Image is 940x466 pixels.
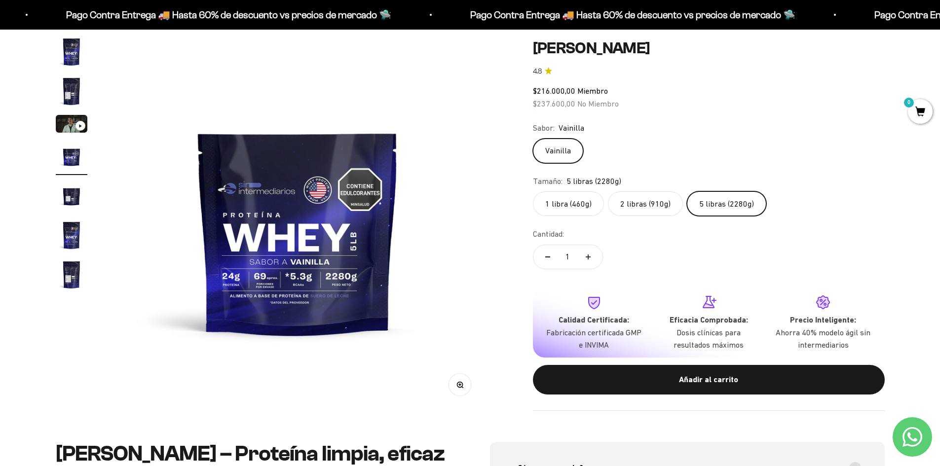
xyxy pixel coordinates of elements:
button: Aumentar cantidad [574,245,602,268]
div: Añadir al carrito [553,373,865,386]
h1: [PERSON_NAME] [533,39,885,58]
a: 4.84.8 de 5.0 estrellas [533,66,885,76]
strong: Calidad Certificada: [559,315,629,324]
button: Reducir cantidad [533,245,562,268]
button: Ir al artículo 1 [56,36,87,71]
span: $216.000,00 [533,86,575,95]
button: Ir al artículo 3 [56,115,87,136]
button: Ir al artículo 2 [56,75,87,110]
span: 5 libras (2280g) [566,175,621,187]
img: Proteína Whey - Vainilla [56,259,87,290]
input: Otra (por favor especifica) [33,148,203,165]
img: Proteína Whey - Vainilla [56,180,87,212]
div: Detalles sobre ingredientes "limpios" [12,69,204,86]
span: Enviar [162,170,203,187]
p: Fabricación certificada GMP e INVIMA [545,326,643,351]
img: Proteína Whey - Vainilla [56,219,87,251]
p: Pago Contra Entrega 🚚 Hasta 60% de descuento vs precios de mercado 🛸 [65,7,390,23]
span: Miembro [577,86,608,95]
span: No Miembro [577,99,619,108]
div: Certificaciones de calidad [12,108,204,126]
p: Ahorra 40% modelo ágil sin intermediarios [774,326,872,351]
span: 4.8 [533,66,542,76]
button: Añadir al carrito [533,364,885,394]
a: 0 [908,107,933,118]
button: Enviar [161,170,204,187]
strong: Precio Inteligente: [790,315,856,324]
mark: 0 [903,97,915,108]
div: Comparativa con otros productos similares [12,128,204,145]
label: Cantidad: [533,228,564,241]
img: Proteína Whey - Vainilla [56,75,87,107]
img: Proteína Whey - Vainilla [56,36,87,68]
div: País de origen de ingredientes [12,89,204,106]
strong: Eficacia Comprobada: [670,315,748,324]
legend: Tamaño: [533,175,563,187]
legend: Sabor: [533,122,555,135]
span: $237.600,00 [533,99,575,108]
p: Para decidirte a comprar este suplemento, ¿qué información específica sobre su pureza, origen o c... [12,16,204,61]
button: Ir al artículo 5 [56,180,87,215]
button: Ir al artículo 4 [56,141,87,175]
img: Proteína Whey - Vainilla [56,141,87,172]
p: Dosis clínicas para resultados máximos [659,326,758,351]
button: Ir al artículo 7 [56,259,87,293]
img: Proteína Whey - Vainilla [111,36,485,410]
button: Ir al artículo 6 [56,219,87,254]
p: Pago Contra Entrega 🚚 Hasta 60% de descuento vs precios de mercado 🛸 [469,7,794,23]
span: Vainilla [559,122,584,135]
